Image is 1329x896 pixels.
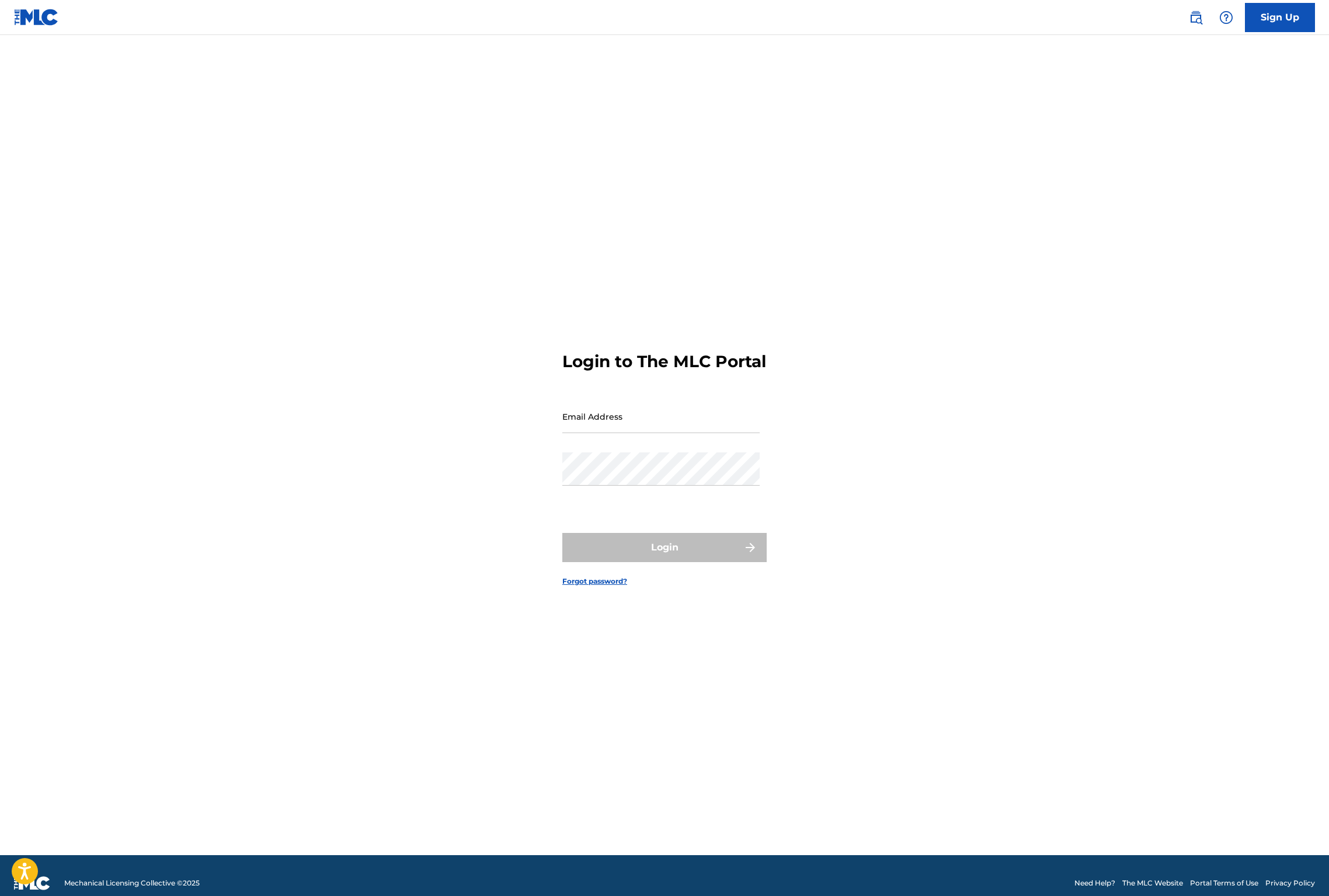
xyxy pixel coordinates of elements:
a: The MLC Website [1122,878,1183,888]
a: Forgot password? [562,576,627,587]
a: Sign Up [1245,3,1315,32]
img: logo [14,876,50,890]
img: search [1189,11,1203,25]
img: help [1219,11,1233,25]
a: Need Help? [1074,878,1115,888]
a: Portal Terms of Use [1190,878,1258,888]
a: Public Search [1184,6,1208,29]
a: Privacy Policy [1265,878,1315,888]
div: Help [1215,6,1238,29]
h3: Login to The MLC Portal [562,351,766,372]
span: Mechanical Licensing Collective © 2025 [64,878,200,888]
img: MLC Logo [14,9,59,26]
